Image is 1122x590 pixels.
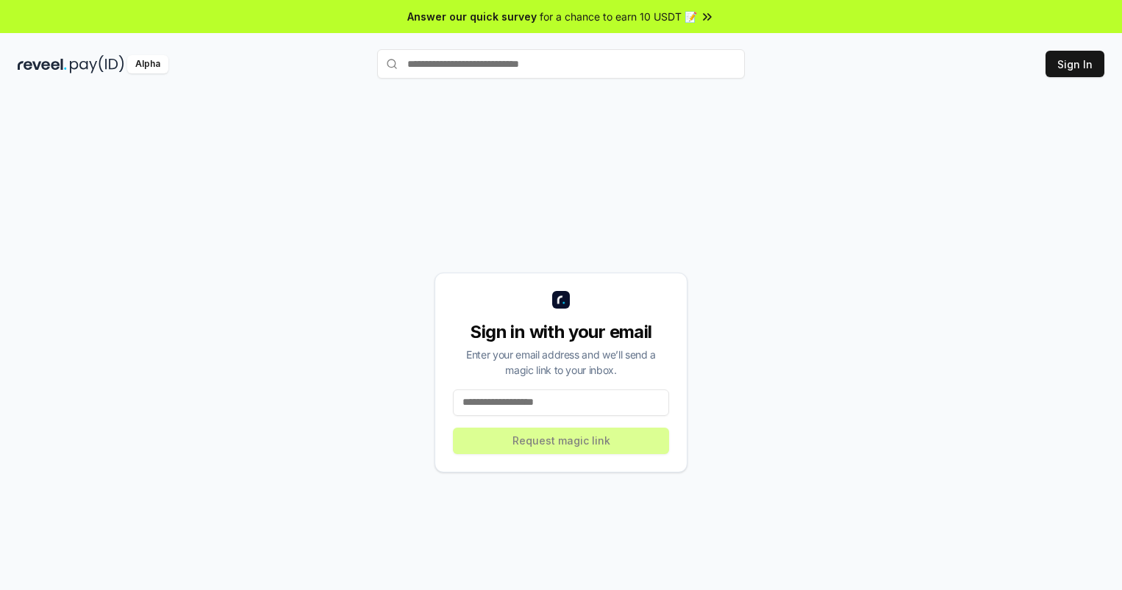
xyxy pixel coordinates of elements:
span: for a chance to earn 10 USDT 📝 [540,9,697,24]
img: pay_id [70,55,124,73]
div: Alpha [127,55,168,73]
div: Enter your email address and we’ll send a magic link to your inbox. [453,347,669,378]
div: Sign in with your email [453,320,669,344]
img: logo_small [552,291,570,309]
button: Sign In [1046,51,1104,77]
span: Answer our quick survey [407,9,537,24]
img: reveel_dark [18,55,67,73]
